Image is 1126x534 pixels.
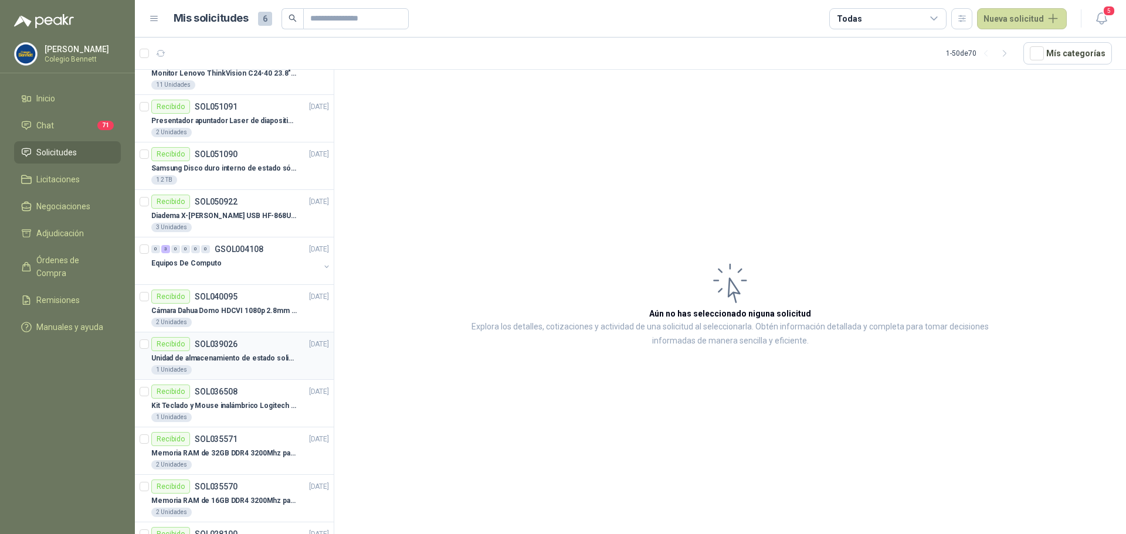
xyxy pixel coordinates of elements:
p: [DATE] [309,339,329,350]
p: SOL051091 [195,103,238,111]
p: [DATE] [309,101,329,113]
a: Licitaciones [14,168,121,191]
div: 3 Unidades [151,223,192,232]
span: Chat [36,119,54,132]
a: RecibidoSOL036508[DATE] Kit Teclado y Mouse inalámbrico Logitech MK235 en español1 Unidades [135,380,334,427]
p: [DATE] [309,434,329,445]
a: RecibidoSOL051090[DATE] Samsung Disco duro interno de estado sólido 990 PRO SSD NVMe M.2 PCIe Gen... [135,142,334,190]
p: Cámara Dahua Domo HDCVI 1080p 2.8mm IP67 Led IR 30m mts nocturnos [151,305,297,317]
span: 6 [258,12,272,26]
a: RecibidoSOL051091[DATE] Presentador apuntador Laser de diapositivas Wireless USB 2.4 ghz Marca Te... [135,95,334,142]
p: [PERSON_NAME] [45,45,118,53]
div: Recibido [151,479,190,494]
p: SOL040095 [195,292,238,301]
div: Todas [837,12,862,25]
p: [DATE] [309,196,329,208]
span: Solicitudes [36,146,77,159]
div: Recibido [151,290,190,304]
div: 2 Unidades [151,128,192,137]
a: RecibidoSOL039026[DATE] Unidad de almacenamiento de estado solido Marca SK hynix [DATE] NVMe 256G... [135,332,334,380]
p: SOL035570 [195,482,238,491]
span: Inicio [36,92,55,105]
span: Adjudicación [36,227,84,240]
div: Recibido [151,100,190,114]
p: Colegio Bennett [45,56,118,63]
div: 2 Unidades [151,318,192,327]
p: GSOL004108 [215,245,263,253]
div: Recibido [151,195,190,209]
p: SOL035571 [195,435,238,443]
p: Explora los detalles, cotizaciones y actividad de una solicitud al seleccionarla. Obtén informaci... [452,320,1009,348]
h3: Aún no has seleccionado niguna solicitud [649,307,811,320]
span: search [289,14,297,22]
button: 5 [1091,8,1112,29]
p: Unidad de almacenamiento de estado solido Marca SK hynix [DATE] NVMe 256GB HFM256GDJTNG-8310A M.2... [151,353,297,364]
p: [DATE] [309,149,329,160]
div: 3 [161,245,170,253]
span: Manuales y ayuda [36,321,103,334]
div: Recibido [151,337,190,351]
a: Negociaciones [14,195,121,217]
div: Recibido [151,147,190,161]
a: Chat71 [14,114,121,137]
span: 5 [1103,5,1115,16]
p: Diadema X-[PERSON_NAME] USB HF-868U USB con micrófono [151,210,297,222]
div: 2 Unidades [151,508,192,517]
p: Monitor Lenovo ThinkVision C24-40 23.8" 3YW [151,68,297,79]
div: 11 Unidades [151,80,195,90]
div: 1 - 50 de 70 [946,44,1014,63]
div: 0 [171,245,180,253]
div: 1 Unidades [151,413,192,422]
button: Mís categorías [1023,42,1112,64]
img: Company Logo [15,43,37,65]
a: 0 3 0 0 0 0 GSOL004108[DATE] Equipos De Computo [151,242,331,280]
p: [DATE] [309,386,329,397]
a: Órdenes de Compra [14,249,121,284]
a: Manuales y ayuda [14,316,121,338]
a: Por enviarSOL052028[DATE] Monitor Lenovo ThinkVision C24-40 23.8" 3YW11 Unidades [135,47,334,95]
div: 0 [181,245,190,253]
a: Solicitudes [14,141,121,164]
div: Recibido [151,385,190,399]
p: [DATE] [309,244,329,255]
p: SOL036508 [195,387,238,396]
div: 0 [201,245,210,253]
div: 1 Unidades [151,365,192,375]
p: Presentador apuntador Laser de diapositivas Wireless USB 2.4 ghz Marca Technoquick [151,115,297,127]
p: SOL051090 [195,150,238,158]
p: Kit Teclado y Mouse inalámbrico Logitech MK235 en español [151,400,297,411]
span: Remisiones [36,294,80,307]
p: SOL050922 [195,198,238,206]
p: Equipos De Computo [151,258,222,269]
div: 1 2 TB [151,175,177,185]
p: SOL039026 [195,340,238,348]
div: 2 Unidades [151,460,192,470]
p: Memoria RAM de 32GB DDR4 3200Mhz para portátil marca KINGSTON FURY [151,448,297,459]
p: [DATE] [309,481,329,492]
a: RecibidoSOL035571[DATE] Memoria RAM de 32GB DDR4 3200Mhz para portátil marca KINGSTON FURY2 Unidades [135,427,334,475]
div: Recibido [151,432,190,446]
span: Licitaciones [36,173,80,186]
a: Remisiones [14,289,121,311]
p: Memoria RAM de 16GB DDR4 3200Mhz para portátil marca KINGSTON FURY [151,495,297,506]
a: Inicio [14,87,121,110]
div: 0 [151,245,160,253]
h1: Mis solicitudes [174,10,249,27]
img: Logo peakr [14,14,74,28]
span: Órdenes de Compra [36,254,110,280]
a: RecibidoSOL035570[DATE] Memoria RAM de 16GB DDR4 3200Mhz para portátil marca KINGSTON FURY2 Unidades [135,475,334,522]
p: Samsung Disco duro interno de estado sólido 990 PRO SSD NVMe M.2 PCIe Gen4, M.2 2280 2TB [151,163,297,174]
a: RecibidoSOL050922[DATE] Diadema X-[PERSON_NAME] USB HF-868U USB con micrófono3 Unidades [135,190,334,237]
a: Adjudicación [14,222,121,244]
button: Nueva solicitud [977,8,1067,29]
a: RecibidoSOL040095[DATE] Cámara Dahua Domo HDCVI 1080p 2.8mm IP67 Led IR 30m mts nocturnos2 Unidades [135,285,334,332]
span: Negociaciones [36,200,90,213]
span: 71 [97,121,114,130]
p: [DATE] [309,291,329,302]
div: 0 [191,245,200,253]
